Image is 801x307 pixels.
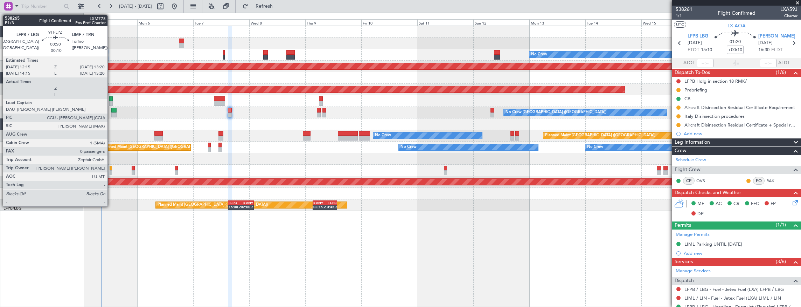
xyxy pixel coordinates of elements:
[313,201,325,205] div: KVNY
[4,113,45,118] a: [PERSON_NAME]/QSA
[8,14,76,25] button: All Aircraft
[4,177,44,182] a: CS-DOUGlobal 6500
[688,33,708,40] span: LFPB LBG
[417,19,473,26] div: Sat 11
[529,19,585,26] div: Mon 13
[778,60,790,67] span: ALDT
[137,19,193,26] div: Mon 6
[545,130,655,141] div: Planned Maint [GEOGRAPHIC_DATA] ([GEOGRAPHIC_DATA])
[4,108,54,112] a: LX-AOACitation Mustang
[684,286,784,292] a: LFPB / LBG - Fuel - Jetex Fuel (LXA) LFPB / LBG
[4,206,22,211] a: LFPB/LBG
[697,59,713,67] input: --:--
[4,194,25,199] a: DNMM/LOS
[676,157,706,164] a: Schedule Crew
[4,131,19,135] span: F-HECD
[4,50,46,54] a: T7-EMIHawker 900XP
[758,47,769,54] span: 16:30
[675,189,741,197] span: Dispatch Checks and Weather
[193,19,249,26] div: Tue 7
[4,171,24,176] a: LFMD/CEQ
[4,136,22,142] a: LFPB/LBG
[751,200,759,207] span: FFC
[4,183,22,188] a: LFPB/LBG
[758,40,773,47] span: [DATE]
[82,131,92,136] div: WSSL
[4,96,59,101] a: LX-INBFalcon 900EX EASy II
[696,178,712,184] a: QVS
[4,189,45,193] a: CS-RRCFalcon 900LX
[4,108,20,112] span: LX-AOA
[675,138,710,146] span: Leg Information
[684,104,795,110] div: Aircraft Disinsection Residual Certificate Requirement
[4,189,19,193] span: CS-RRC
[4,166,40,170] a: 9H-LPZLegacy 500
[239,1,281,12] button: Refresh
[771,200,776,207] span: FP
[753,177,765,185] div: FO
[4,154,43,158] a: 9H-YAAGlobal 5000
[676,13,692,19] span: 1/1
[675,221,691,230] span: Permits
[81,19,137,26] div: Sun 5
[4,177,20,182] span: CS-DOU
[18,17,74,22] span: All Aircraft
[684,250,797,256] div: Add new
[83,136,94,140] div: 05:43 Z
[684,122,797,128] div: Aircraft Disinsection Residual Certificate + Special request
[4,159,22,165] a: FCBB/BZV
[684,96,690,102] div: CB
[4,67,22,72] a: LFPB/LBG
[675,258,693,266] span: Services
[158,200,268,210] div: Planned Maint [GEOGRAPHIC_DATA] ([GEOGRAPHIC_DATA])
[229,205,241,209] div: 15:00 Z
[684,87,707,93] div: Prebriefing
[683,60,695,67] span: ATOT
[718,9,755,17] div: Flight Confirmed
[688,40,702,47] span: [DATE]
[701,47,712,54] span: 15:10
[473,19,529,26] div: Sun 12
[4,50,17,54] span: T7-EMI
[587,142,603,152] div: No Crew
[684,295,781,301] a: LIML / LIN - Fuel - Jetex Fuel (LXA) LIML / LIN
[758,33,795,40] span: [PERSON_NAME]
[4,55,24,61] a: LFMN/NCE
[361,19,417,26] div: Fri 10
[727,22,746,29] span: LX-AOA
[250,4,279,9] span: Refresh
[4,143,45,147] a: F-GPNJFalcon 900EX
[683,177,695,185] div: CP
[776,221,786,228] span: (1/1)
[697,211,704,218] span: DP
[676,268,711,275] a: Manage Services
[85,14,97,20] div: [DATE]
[697,200,704,207] span: MF
[585,19,641,26] div: Tue 14
[675,147,687,155] span: Crew
[249,19,305,26] div: Wed 8
[688,47,699,54] span: ETOT
[241,201,253,205] div: KVNY
[4,131,38,135] a: F-HECDFalcon 7X
[4,62,21,66] span: T7-EAGL
[675,69,710,77] span: Dispatch To-Dos
[375,130,391,141] div: No Crew
[684,241,742,247] div: LIML Parking UNTIL [DATE]
[4,148,22,153] a: LFPB/LBG
[4,96,17,101] span: LX-INB
[4,62,40,66] a: T7-EAGLFalcon 8X
[780,13,797,19] span: Charter
[119,3,152,9] span: [DATE] - [DATE]
[675,166,701,174] span: Flight Crew
[531,49,547,60] div: No Crew
[776,69,786,76] span: (1/6)
[676,231,710,238] a: Manage Permits
[4,44,47,49] a: EVRA/[PERSON_NAME]
[684,131,797,137] div: Add new
[675,277,694,285] span: Dispatch
[716,200,722,207] span: AC
[776,258,786,265] span: (3/6)
[4,166,18,170] span: 9H-LPZ
[676,6,692,13] span: 538261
